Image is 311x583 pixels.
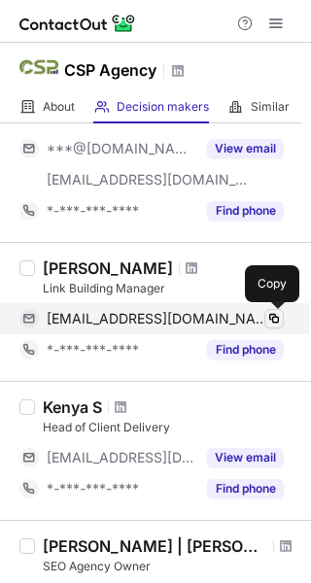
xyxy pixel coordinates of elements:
[47,171,249,189] span: [EMAIL_ADDRESS][DOMAIN_NAME]
[47,449,195,466] span: [EMAIL_ADDRESS][DOMAIN_NAME]
[47,310,269,327] span: [EMAIL_ADDRESS][DOMAIN_NAME]
[251,99,290,115] span: Similar
[207,479,284,498] button: Reveal Button
[43,558,299,575] div: SEO Agency Owner
[19,48,58,86] img: ff2345b9c759d8cc04cb63873ad2fb34
[207,201,284,221] button: Reveal Button
[43,280,299,297] div: Link Building Manager
[207,340,284,360] button: Reveal Button
[117,99,209,115] span: Decision makers
[43,419,299,436] div: Head of Client Delivery
[43,99,75,115] span: About
[43,258,173,278] div: [PERSON_NAME]
[64,58,156,82] h1: CSP Agency
[47,140,195,157] span: ***@[DOMAIN_NAME]
[43,397,102,417] div: Kenya S
[207,448,284,467] button: Reveal Button
[19,12,136,35] img: ContactOut v5.3.10
[43,536,267,556] div: [PERSON_NAME] | [PERSON_NAME] Pro
[207,139,284,158] button: Reveal Button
